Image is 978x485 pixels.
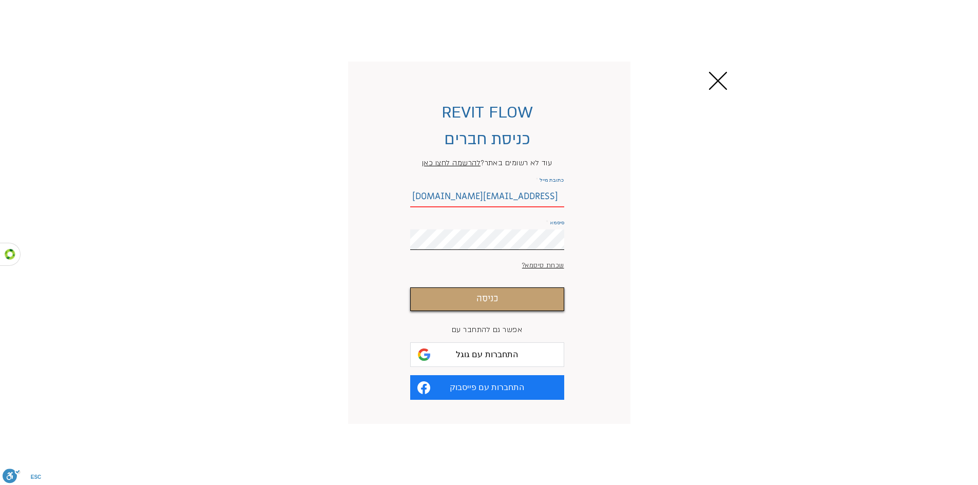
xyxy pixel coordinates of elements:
[410,220,564,225] label: סיסמא
[410,375,564,400] button: התחברות עם פייסבוק
[522,261,564,269] span: שכחת סיסמא?
[709,72,727,90] div: חזרה לאתר
[442,102,533,150] span: REVIT FLOW כניסת חברים
[410,287,564,311] button: כניסה
[422,158,552,168] span: עוד לא רשומים באתר?
[410,178,564,183] label: כתובת מייל
[452,325,522,335] span: אפשר גם להתחבר עם
[422,158,481,168] span: להרשמה לחצו כאן
[476,292,498,306] span: כניסה
[410,342,564,367] button: התחברות עם גוגל
[450,382,525,392] span: התחברות עם פייסבוק
[456,350,518,359] span: התחברות עם גוגל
